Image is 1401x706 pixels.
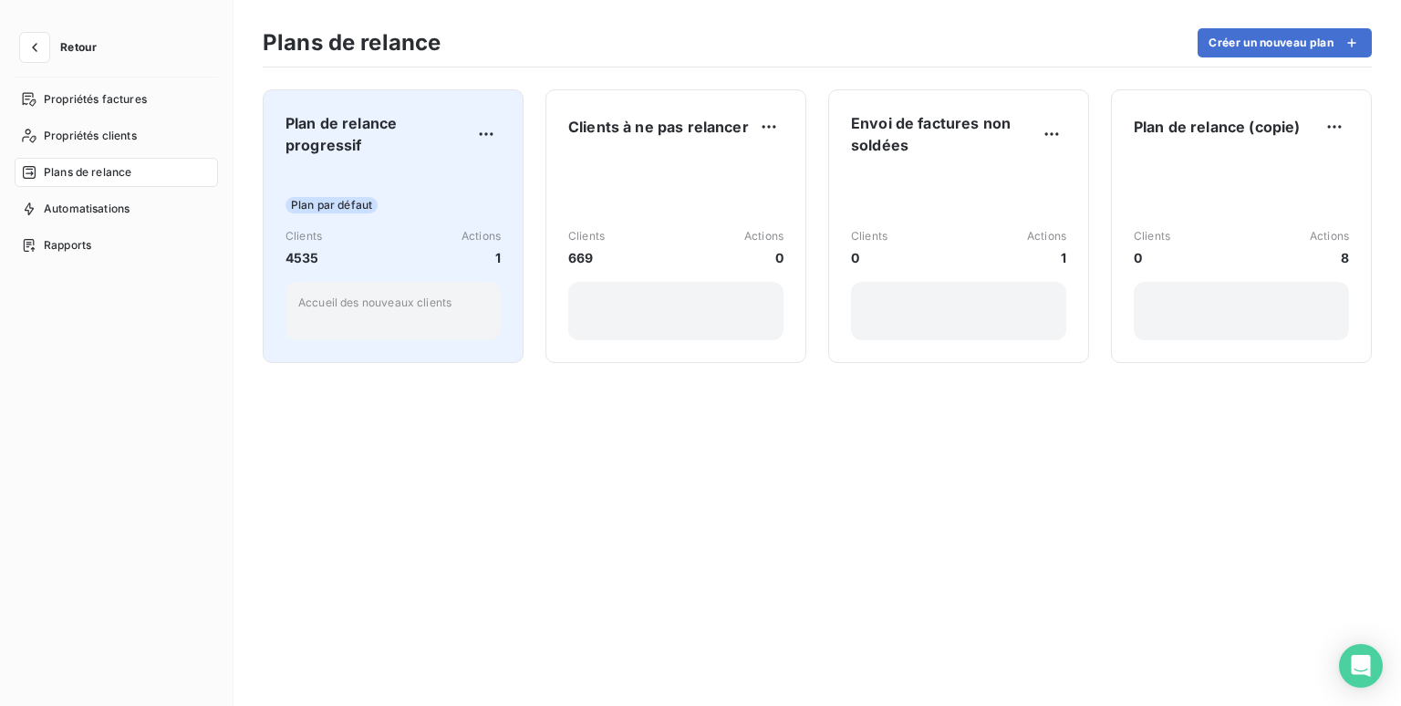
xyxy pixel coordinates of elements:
span: Clients [285,228,322,244]
span: Clients [1134,228,1170,244]
span: Clients [851,228,887,244]
a: Rapports [15,231,218,260]
a: Plans de relance [15,158,218,187]
a: Propriétés clients [15,121,218,151]
span: 0 [744,248,784,267]
span: Actions [462,228,501,244]
a: Automatisations [15,194,218,223]
span: Plan de relance progressif [285,112,472,156]
span: Plan par défaut [285,197,378,213]
span: Envoi de factures non soldées [851,112,1037,156]
span: Automatisations [44,201,130,217]
a: Propriétés factures [15,85,218,114]
span: 0 [851,248,887,267]
h3: Plans de relance [263,26,441,59]
span: Actions [1310,228,1349,244]
span: 1 [1027,248,1066,267]
span: Actions [744,228,784,244]
span: 1 [462,248,501,267]
span: 4535 [285,248,322,267]
span: Propriétés clients [44,128,137,144]
span: Plan de relance (copie) [1134,116,1300,138]
span: Clients à ne pas relancer [568,116,749,138]
span: Retour [60,42,97,53]
span: 0 [1134,248,1170,267]
button: Créer un nouveau plan [1198,28,1372,57]
div: Open Intercom Messenger [1339,644,1383,688]
span: 8 [1310,248,1349,267]
button: Retour [15,33,111,62]
span: Plans de relance [44,164,131,181]
span: Actions [1027,228,1066,244]
span: Clients [568,228,605,244]
span: Propriétés factures [44,91,147,108]
span: 669 [568,248,605,267]
p: Accueil des nouveaux clients [298,295,488,311]
span: Rapports [44,237,91,254]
